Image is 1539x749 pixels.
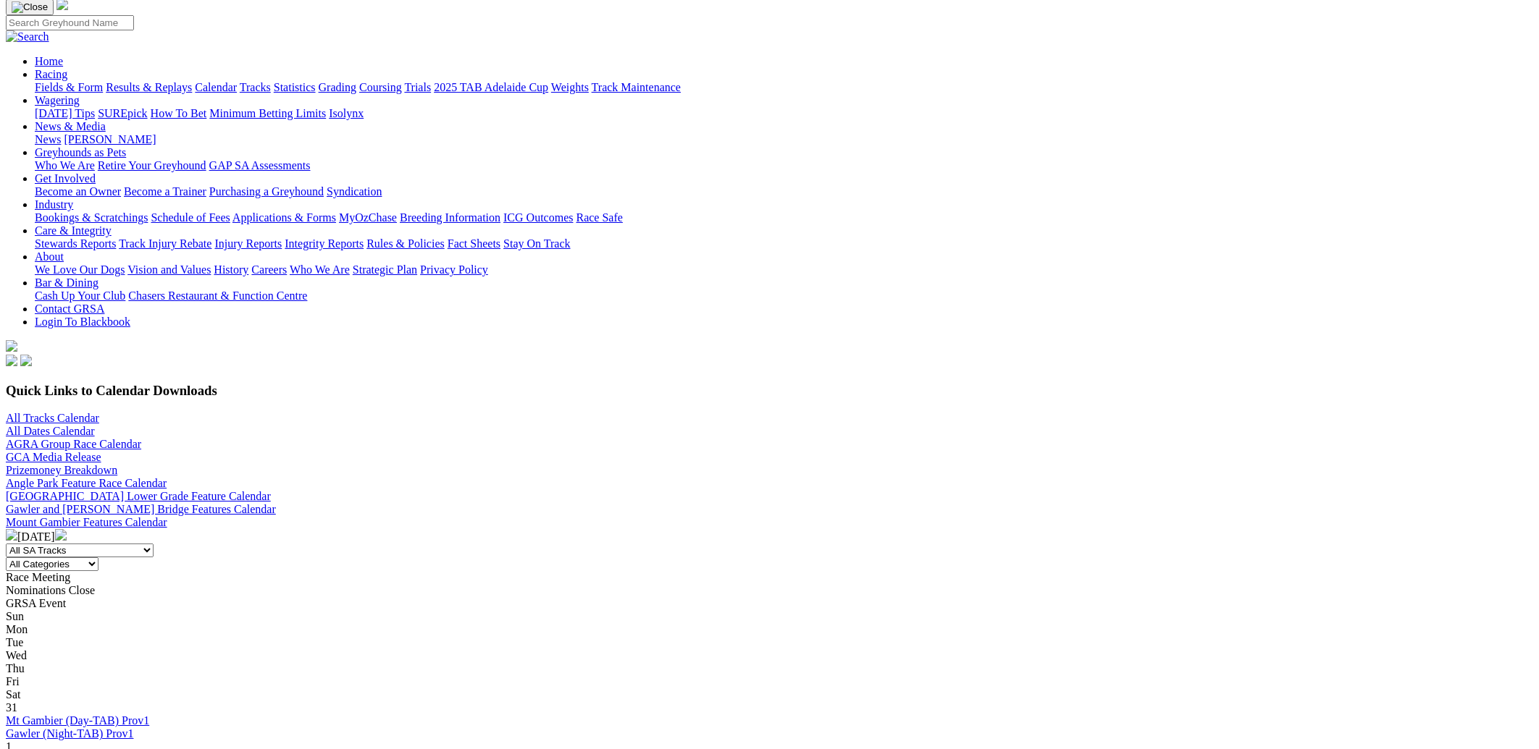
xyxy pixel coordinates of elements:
a: Angle Park Feature Race Calendar [6,477,167,489]
a: [PERSON_NAME] [64,133,156,145]
div: Racing [35,81,1533,94]
a: MyOzChase [339,211,397,224]
a: Become a Trainer [124,185,206,198]
a: Track Injury Rebate [119,237,211,250]
a: We Love Our Dogs [35,263,125,276]
a: Tracks [240,81,271,93]
img: Search [6,30,49,43]
div: Sat [6,688,1533,701]
a: [GEOGRAPHIC_DATA] Lower Grade Feature Calendar [6,490,271,502]
h3: Quick Links to Calendar Downloads [6,383,1533,399]
div: Mon [6,623,1533,636]
a: Weights [551,81,589,93]
a: Home [35,55,63,67]
a: Integrity Reports [285,237,364,250]
a: Gawler (Night-TAB) Prov1 [6,727,133,740]
a: Bookings & Scratchings [35,211,148,224]
a: 2025 TAB Adelaide Cup [434,81,548,93]
a: Vision and Values [127,263,211,276]
a: News [35,133,61,145]
a: How To Bet [151,107,207,119]
img: Close [12,1,48,13]
img: chevron-left-pager-white.svg [6,529,17,541]
div: Greyhounds as Pets [35,159,1533,172]
input: Search [6,15,134,30]
div: Thu [6,662,1533,675]
div: About [35,263,1533,276]
div: Race Meeting [6,571,1533,584]
div: News & Media [35,133,1533,146]
a: Gawler and [PERSON_NAME] Bridge Features Calendar [6,503,276,515]
a: All Tracks Calendar [6,412,99,424]
a: Track Maintenance [592,81,681,93]
a: Bar & Dining [35,276,98,289]
a: Fact Sheets [448,237,500,250]
img: facebook.svg [6,355,17,366]
a: Chasers Restaurant & Function Centre [128,289,307,302]
a: Privacy Policy [420,263,488,276]
a: Who We Are [290,263,350,276]
a: Breeding Information [400,211,500,224]
div: [DATE] [6,529,1533,543]
a: Get Involved [35,172,96,185]
img: logo-grsa-white.png [6,340,17,352]
a: AGRA Group Race Calendar [6,438,141,450]
a: Isolynx [329,107,364,119]
a: Strategic Plan [353,263,417,276]
a: Racing [35,68,67,80]
a: Race Safe [576,211,622,224]
a: Coursing [359,81,402,93]
a: GAP SA Assessments [209,159,311,172]
div: Bar & Dining [35,289,1533,302]
a: Schedule of Fees [151,211,230,224]
a: Purchasing a Greyhound [209,185,324,198]
a: Results & Replays [106,81,192,93]
a: Grading [319,81,356,93]
div: Industry [35,211,1533,224]
a: Careers [251,263,287,276]
div: Get Involved [35,185,1533,198]
span: 31 [6,701,17,714]
div: Fri [6,675,1533,688]
a: About [35,250,64,263]
div: Wed [6,649,1533,662]
a: News & Media [35,120,106,132]
a: Mount Gambier Features Calendar [6,516,167,528]
a: ICG Outcomes [503,211,573,224]
a: Applications & Forms [232,211,336,224]
a: Wagering [35,94,80,106]
a: Cash Up Your Club [35,289,125,302]
a: Greyhounds as Pets [35,146,126,158]
a: Login To Blackbook [35,316,130,328]
div: Tue [6,636,1533,649]
a: History [214,263,248,276]
a: All Dates Calendar [6,425,95,437]
a: GCA Media Release [6,451,101,463]
a: SUREpick [98,107,147,119]
a: Stay On Track [503,237,570,250]
a: Minimum Betting Limits [209,107,326,119]
div: Wagering [35,107,1533,120]
a: Statistics [274,81,316,93]
img: chevron-right-pager-white.svg [55,529,67,541]
a: [DATE] Tips [35,107,95,119]
a: Fields & Form [35,81,103,93]
a: Calendar [195,81,237,93]
a: Injury Reports [214,237,282,250]
div: Sun [6,610,1533,623]
a: Mt Gambier (Day-TAB) Prov1 [6,714,149,727]
a: Who We Are [35,159,95,172]
div: GRSA Event [6,597,1533,610]
div: Nominations Close [6,584,1533,597]
a: Care & Integrity [35,224,112,237]
a: Retire Your Greyhound [98,159,206,172]
div: Care & Integrity [35,237,1533,250]
a: Rules & Policies [366,237,445,250]
a: Industry [35,198,73,211]
a: Become an Owner [35,185,121,198]
a: Prizemoney Breakdown [6,464,117,476]
a: Syndication [327,185,382,198]
img: twitter.svg [20,355,32,366]
a: Trials [404,81,431,93]
a: Stewards Reports [35,237,116,250]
